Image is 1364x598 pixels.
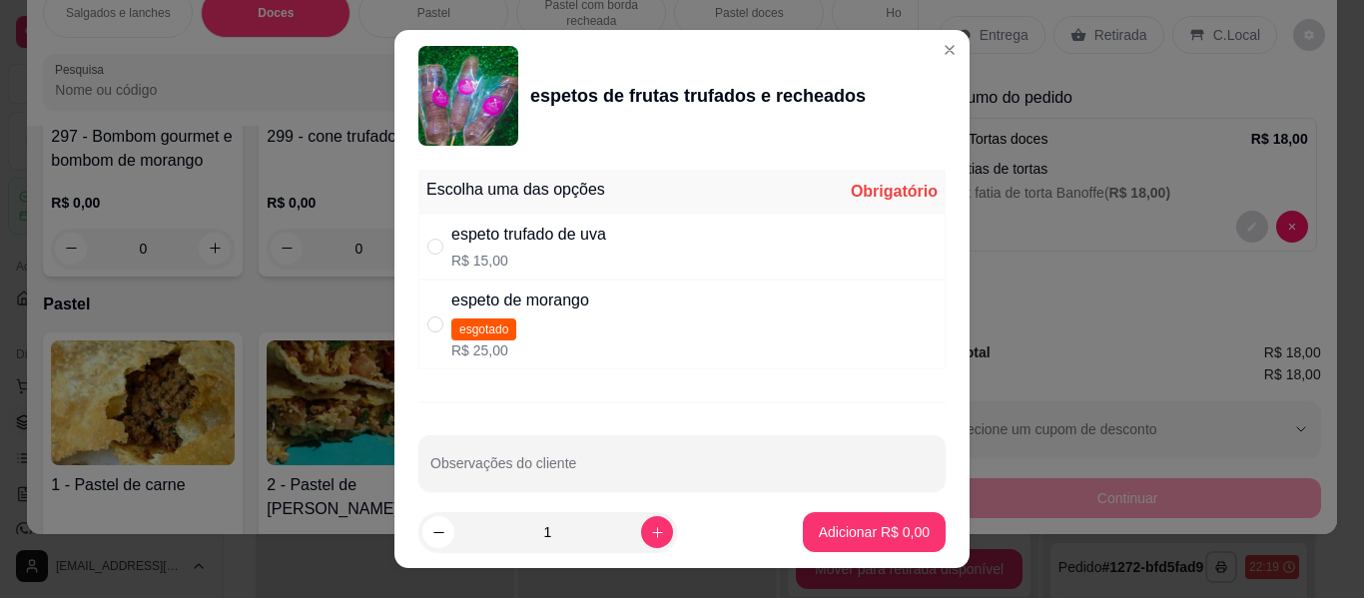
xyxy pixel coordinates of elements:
button: Adicionar R$ 0,00 [803,512,946,552]
input: Observações do cliente [430,461,934,481]
button: increase-product-quantity [641,516,673,548]
p: R$ 15,00 [451,251,606,271]
div: espeto trufado de uva [451,223,606,247]
button: Close [934,34,966,66]
p: R$ 25,00 [451,340,589,360]
button: decrease-product-quantity [422,516,454,548]
div: espetos de frutas trufados e recheados [530,82,866,110]
div: Obrigatório [851,180,938,204]
img: product-image [418,46,518,146]
p: Adicionar R$ 0,00 [819,522,930,542]
span: esgotado [451,318,516,340]
div: espeto de morango [451,289,589,312]
div: Escolha uma das opções [426,178,605,202]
